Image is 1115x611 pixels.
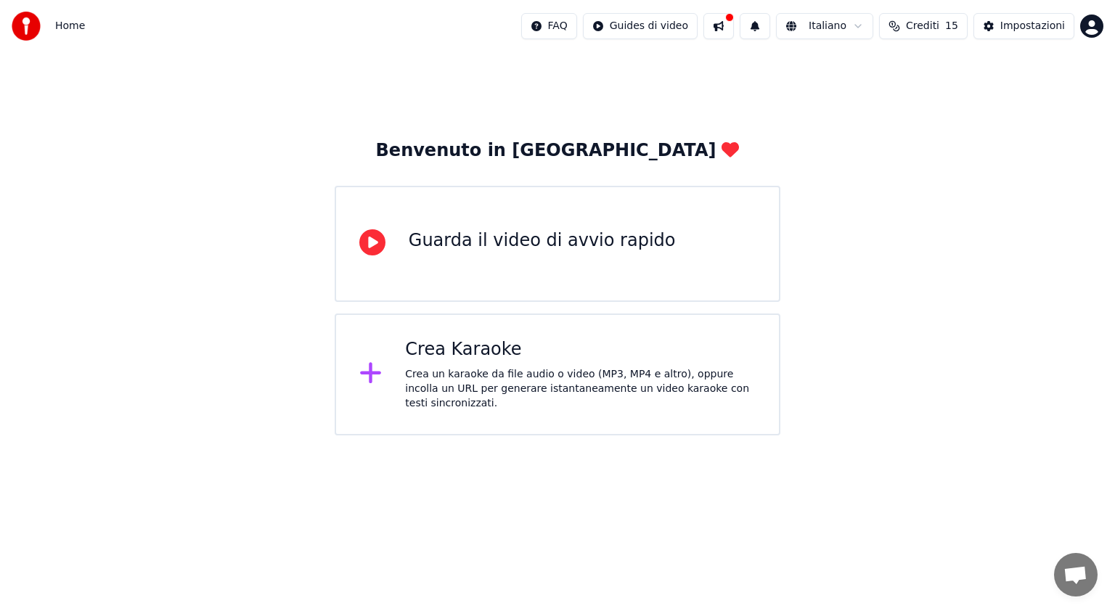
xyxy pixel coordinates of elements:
[1054,553,1098,596] div: Aprire la chat
[906,19,939,33] span: Crediti
[405,338,756,361] div: Crea Karaoke
[12,12,41,41] img: youka
[409,229,676,253] div: Guarda il video di avvio rapido
[376,139,740,163] div: Benvenuto in [GEOGRAPHIC_DATA]
[879,13,968,39] button: Crediti15
[521,13,577,39] button: FAQ
[55,19,85,33] span: Home
[405,367,756,411] div: Crea un karaoke da file audio o video (MP3, MP4 e altro), oppure incolla un URL per generare ista...
[55,19,85,33] nav: breadcrumb
[945,19,958,33] span: 15
[1000,19,1065,33] div: Impostazioni
[583,13,698,39] button: Guides di video
[973,13,1074,39] button: Impostazioni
